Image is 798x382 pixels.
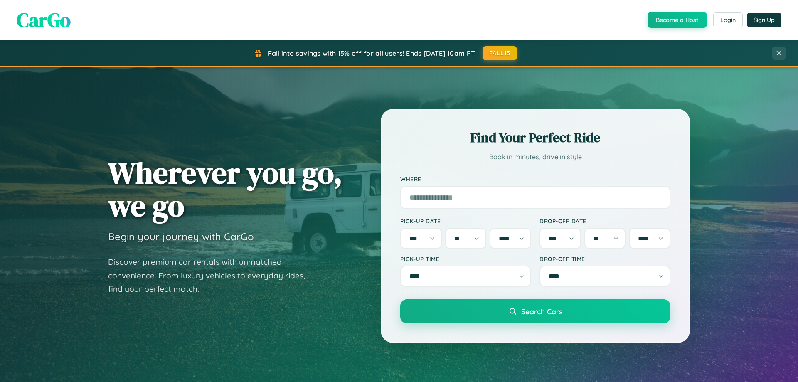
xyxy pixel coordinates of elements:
label: Drop-off Date [539,217,670,224]
h2: Find Your Perfect Ride [400,128,670,147]
p: Book in minutes, drive in style [400,151,670,163]
label: Where [400,175,670,182]
h1: Wherever you go, we go [108,156,342,222]
button: Search Cars [400,299,670,323]
span: Fall into savings with 15% off for all users! Ends [DATE] 10am PT. [268,49,476,57]
p: Discover premium car rentals with unmatched convenience. From luxury vehicles to everyday rides, ... [108,255,316,296]
button: Login [713,12,743,27]
button: Become a Host [648,12,707,28]
button: FALL15 [483,46,517,60]
label: Pick-up Time [400,255,531,262]
span: Search Cars [521,307,562,316]
label: Pick-up Date [400,217,531,224]
h3: Begin your journey with CarGo [108,230,254,243]
span: CarGo [17,6,71,34]
label: Drop-off Time [539,255,670,262]
button: Sign Up [747,13,781,27]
